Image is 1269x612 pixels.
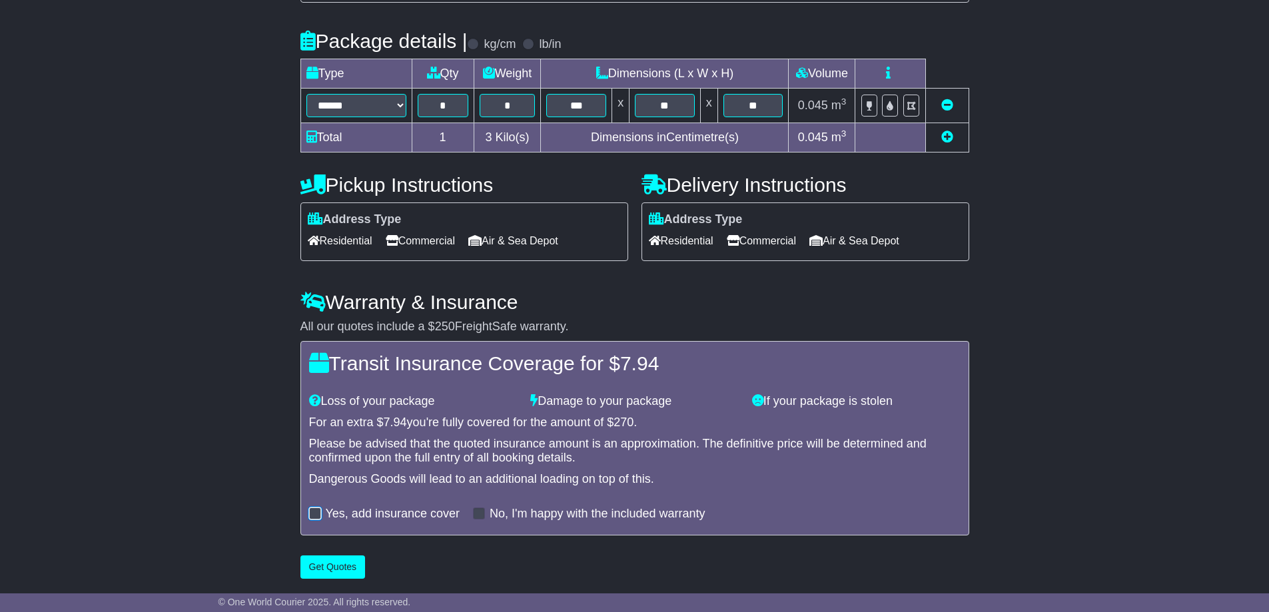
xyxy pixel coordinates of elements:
sup: 3 [841,129,847,139]
span: 250 [435,320,455,333]
td: x [612,89,630,123]
td: Total [300,123,412,153]
label: Address Type [649,212,743,227]
td: Type [300,59,412,89]
div: Loss of your package [302,394,524,409]
div: Please be advised that the quoted insurance amount is an approximation. The definitive price will... [309,437,961,465]
td: Dimensions (L x W x H) [541,59,789,89]
div: For an extra $ you're fully covered for the amount of $ . [309,416,961,430]
span: 0.045 [798,99,828,112]
h4: Delivery Instructions [641,174,969,196]
span: Residential [308,230,372,251]
div: Dangerous Goods will lead to an additional loading on top of this. [309,472,961,487]
label: Address Type [308,212,402,227]
a: Add new item [941,131,953,144]
span: 7.94 [384,416,407,429]
button: Get Quotes [300,555,366,579]
label: lb/in [539,37,561,52]
span: 7.94 [620,352,659,374]
td: Volume [789,59,855,89]
span: 0.045 [798,131,828,144]
label: kg/cm [484,37,516,52]
td: Kilo(s) [474,123,541,153]
span: 270 [614,416,634,429]
span: Residential [649,230,713,251]
sup: 3 [841,97,847,107]
h4: Transit Insurance Coverage for $ [309,352,961,374]
span: Air & Sea Depot [809,230,899,251]
div: Damage to your package [524,394,745,409]
td: Qty [412,59,474,89]
span: m [831,131,847,144]
td: Dimensions in Centimetre(s) [541,123,789,153]
span: Air & Sea Depot [468,230,558,251]
a: Remove this item [941,99,953,112]
h4: Warranty & Insurance [300,291,969,313]
h4: Pickup Instructions [300,174,628,196]
h4: Package details | [300,30,468,52]
td: 1 [412,123,474,153]
span: Commercial [386,230,455,251]
span: © One World Courier 2025. All rights reserved. [218,597,411,607]
span: Commercial [727,230,796,251]
td: Weight [474,59,541,89]
label: Yes, add insurance cover [326,507,460,521]
div: If your package is stolen [745,394,967,409]
span: m [831,99,847,112]
td: x [700,89,717,123]
div: All our quotes include a $ FreightSafe warranty. [300,320,969,334]
label: No, I'm happy with the included warranty [490,507,705,521]
span: 3 [485,131,492,144]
